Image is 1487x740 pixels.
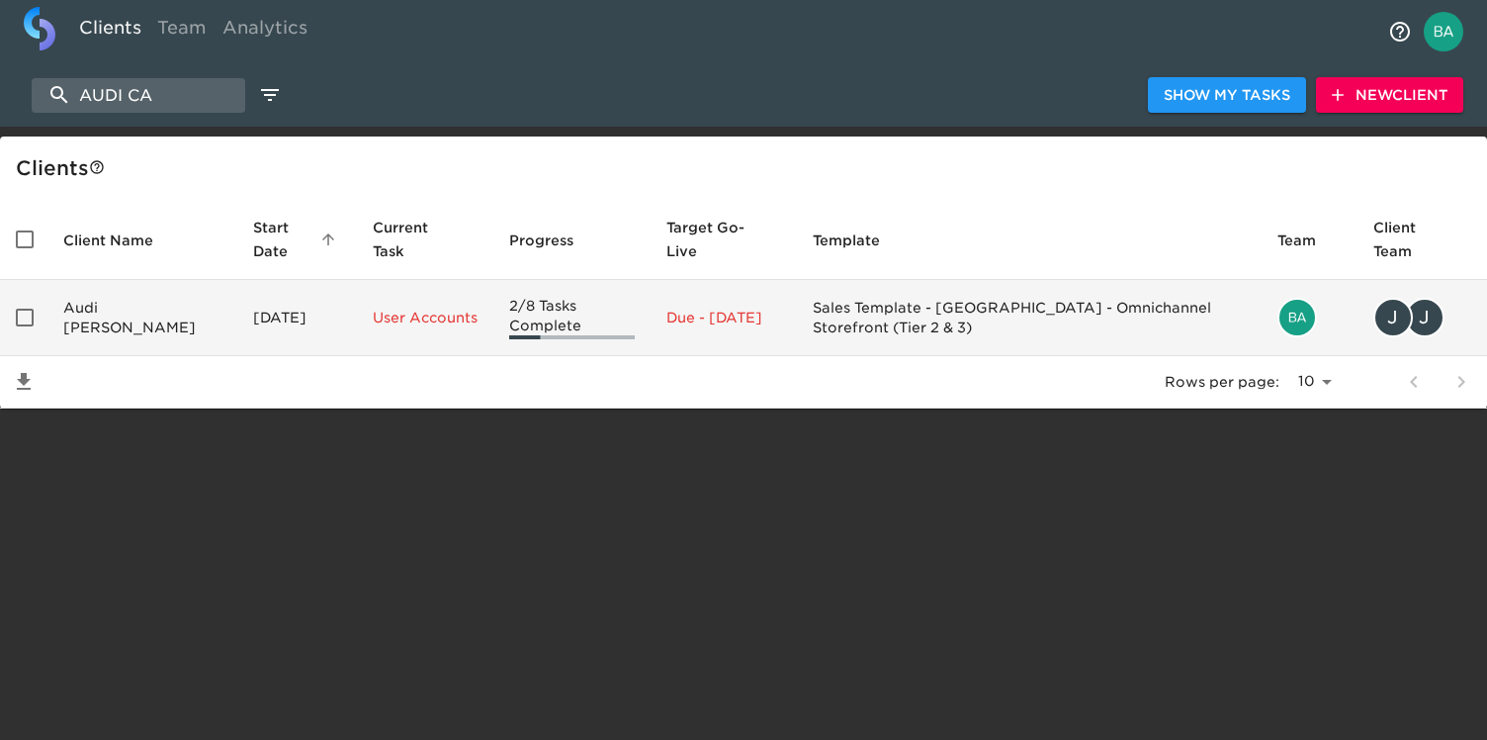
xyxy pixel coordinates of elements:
[493,280,651,356] td: 2/8 Tasks Complete
[666,216,781,263] span: Target Go-Live
[32,78,245,113] input: search
[509,229,599,252] span: Progress
[1277,229,1342,252] span: Team
[71,7,149,55] a: Clients
[1148,77,1306,114] button: Show My Tasks
[813,229,906,252] span: Template
[1373,216,1471,263] span: Client Team
[373,216,452,263] span: Current Task
[24,7,55,50] img: logo
[373,308,478,327] p: User Accounts
[253,216,340,263] span: Start Date
[1332,83,1447,108] span: New Client
[1287,367,1339,397] select: rows per page
[63,229,179,252] span: Client Name
[666,216,755,263] span: Calculated based on the start date and the duration of all Tasks contained in this Hub.
[1316,77,1463,114] button: NewClient
[1277,298,1342,337] div: bailey.rubin@cdk.com
[253,78,287,112] button: edit
[373,216,478,263] span: Current Task
[797,280,1262,356] td: Sales Template - [GEOGRAPHIC_DATA] - Omnichannel Storefront (Tier 2 & 3)
[16,152,1479,184] div: Client s
[89,159,105,175] svg: This is a list of all of your clients and clients shared with you
[237,280,356,356] td: [DATE]
[1164,83,1290,108] span: Show My Tasks
[1405,298,1444,337] div: J
[1373,298,1413,337] div: J
[215,7,315,55] a: Analytics
[149,7,215,55] a: Team
[1373,298,1471,337] div: jonathan.hughes@holman.com, JONATHAN.HUGHES@HOLMAN.COM
[1279,300,1315,335] img: bailey.rubin@cdk.com
[1376,8,1424,55] button: notifications
[1165,372,1279,392] p: Rows per page:
[666,308,781,327] p: Due - [DATE]
[1424,12,1463,51] img: Profile
[47,280,237,356] td: Audi [PERSON_NAME]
